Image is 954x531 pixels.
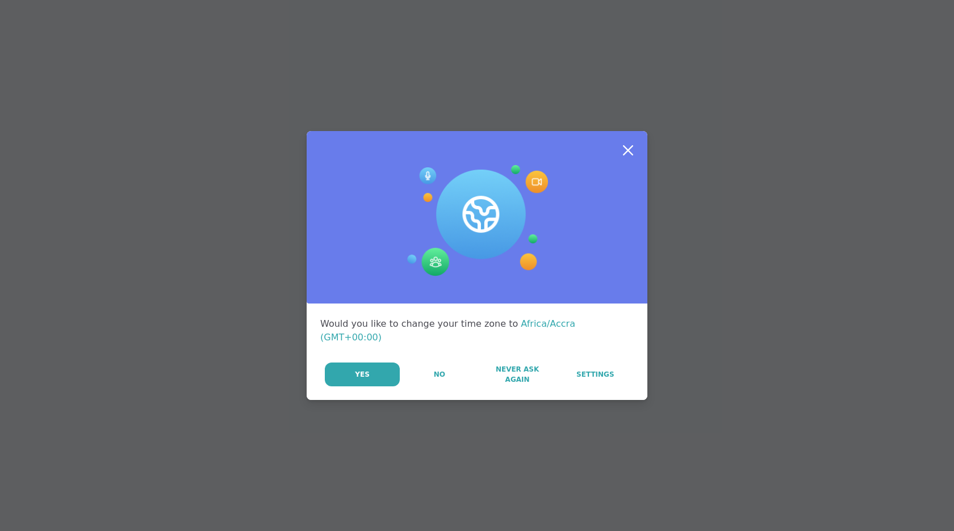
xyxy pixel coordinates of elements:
[355,369,370,380] span: Yes
[320,318,575,343] span: Africa/Accra (GMT+00:00)
[484,364,550,385] span: Never Ask Again
[479,363,555,386] button: Never Ask Again
[406,165,548,276] img: Session Experience
[557,363,634,386] a: Settings
[576,369,614,380] span: Settings
[434,369,445,380] span: No
[320,317,634,344] div: Would you like to change your time zone to
[401,363,478,386] button: No
[325,363,400,386] button: Yes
